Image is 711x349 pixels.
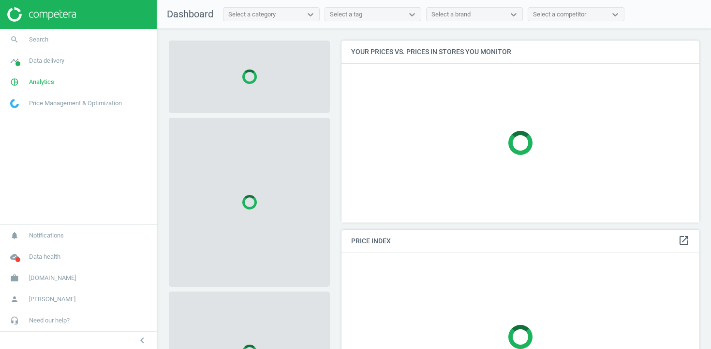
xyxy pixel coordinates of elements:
button: chevron_left [130,334,154,347]
div: Select a category [228,10,276,19]
a: open_in_new [678,235,690,247]
span: Search [29,35,48,44]
span: Need our help? [29,316,70,325]
span: [PERSON_NAME] [29,295,75,304]
div: Select a competitor [533,10,586,19]
span: Data health [29,252,60,261]
i: timeline [5,52,24,70]
span: [DOMAIN_NAME] [29,274,76,282]
span: Analytics [29,78,54,86]
i: headset_mic [5,311,24,330]
i: person [5,290,24,308]
img: wGWNvw8QSZomAAAAABJRU5ErkJggg== [10,99,19,108]
div: Select a tag [330,10,362,19]
h4: Your prices vs. prices in stores you monitor [341,41,699,63]
i: chevron_left [136,335,148,346]
span: Dashboard [167,8,213,20]
span: Notifications [29,231,64,240]
span: Price Management & Optimization [29,99,122,108]
i: cloud_done [5,248,24,266]
span: Data delivery [29,56,64,65]
i: notifications [5,226,24,245]
i: pie_chart_outlined [5,73,24,91]
div: Select a brand [431,10,471,19]
i: search [5,30,24,49]
img: ajHJNr6hYgQAAAAASUVORK5CYII= [7,7,76,22]
h4: Price Index [341,230,699,252]
i: work [5,269,24,287]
